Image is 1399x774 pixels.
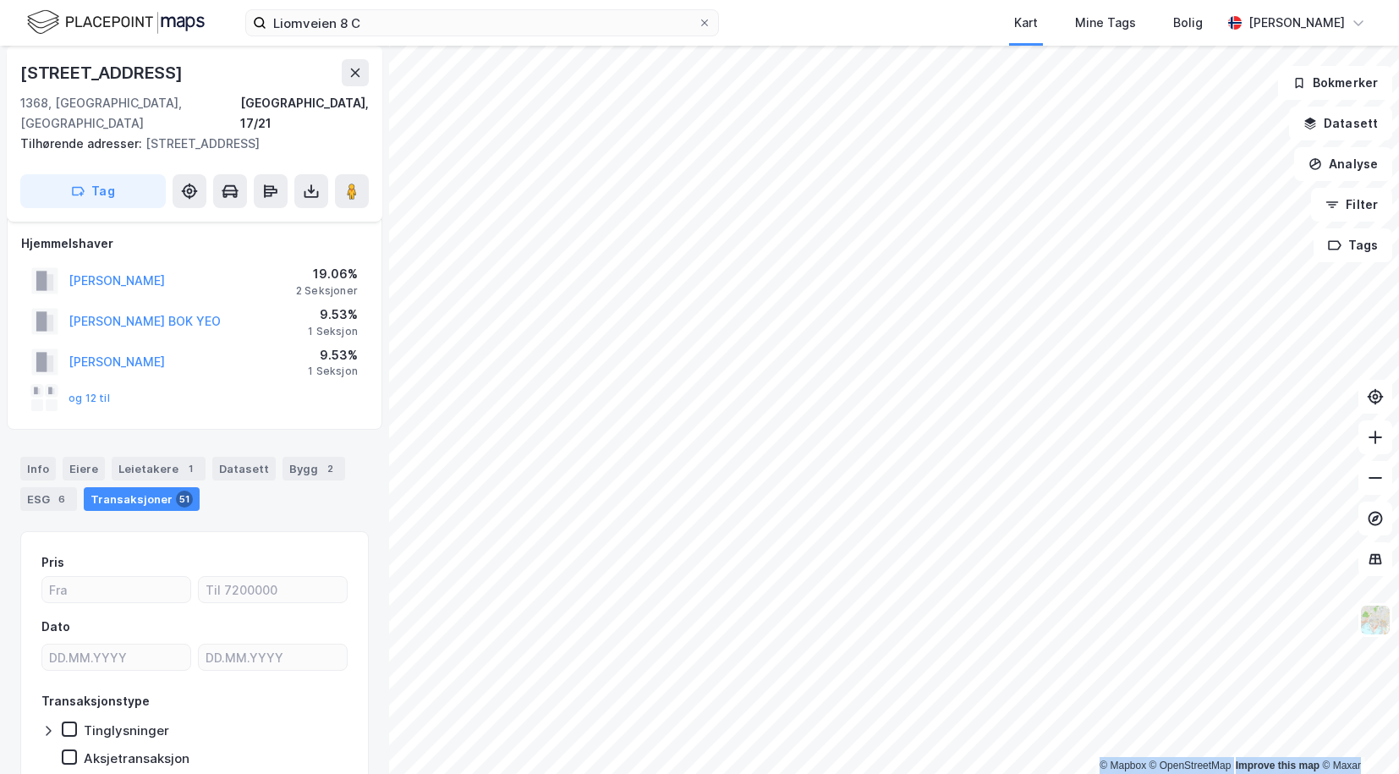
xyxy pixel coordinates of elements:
[1311,188,1392,222] button: Filter
[1294,147,1392,181] button: Analyse
[1100,760,1146,771] a: Mapbox
[41,691,150,711] div: Transaksjonstype
[1359,604,1391,636] img: Z
[199,577,347,602] input: Til 7200000
[1289,107,1392,140] button: Datasett
[308,345,358,365] div: 9.53%
[283,457,345,480] div: Bygg
[41,617,70,637] div: Dato
[20,487,77,511] div: ESG
[1173,13,1203,33] div: Bolig
[1014,13,1038,33] div: Kart
[176,491,193,508] div: 51
[63,457,105,480] div: Eiere
[266,10,698,36] input: Søk på adresse, matrikkel, gårdeiere, leietakere eller personer
[20,59,186,86] div: [STREET_ADDRESS]
[308,305,358,325] div: 9.53%
[1278,66,1392,100] button: Bokmerker
[1075,13,1136,33] div: Mine Tags
[42,577,190,602] input: Fra
[1236,760,1319,771] a: Improve this map
[20,93,240,134] div: 1368, [GEOGRAPHIC_DATA], [GEOGRAPHIC_DATA]
[53,491,70,508] div: 6
[84,722,169,738] div: Tinglysninger
[1248,13,1345,33] div: [PERSON_NAME]
[41,552,64,573] div: Pris
[21,233,368,254] div: Hjemmelshaver
[27,8,205,37] img: logo.f888ab2527a4732fd821a326f86c7f29.svg
[182,460,199,477] div: 1
[112,457,206,480] div: Leietakere
[1149,760,1232,771] a: OpenStreetMap
[84,750,189,766] div: Aksjetransaksjon
[199,645,347,670] input: DD.MM.YYYY
[1314,693,1399,774] iframe: Chat Widget
[296,264,358,284] div: 19.06%
[84,487,200,511] div: Transaksjoner
[308,325,358,338] div: 1 Seksjon
[240,93,369,134] div: [GEOGRAPHIC_DATA], 17/21
[42,645,190,670] input: DD.MM.YYYY
[20,174,166,208] button: Tag
[20,134,355,154] div: [STREET_ADDRESS]
[212,457,276,480] div: Datasett
[321,460,338,477] div: 2
[20,457,56,480] div: Info
[20,136,145,151] span: Tilhørende adresser:
[296,284,358,298] div: 2 Seksjoner
[308,365,358,378] div: 1 Seksjon
[1314,228,1392,262] button: Tags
